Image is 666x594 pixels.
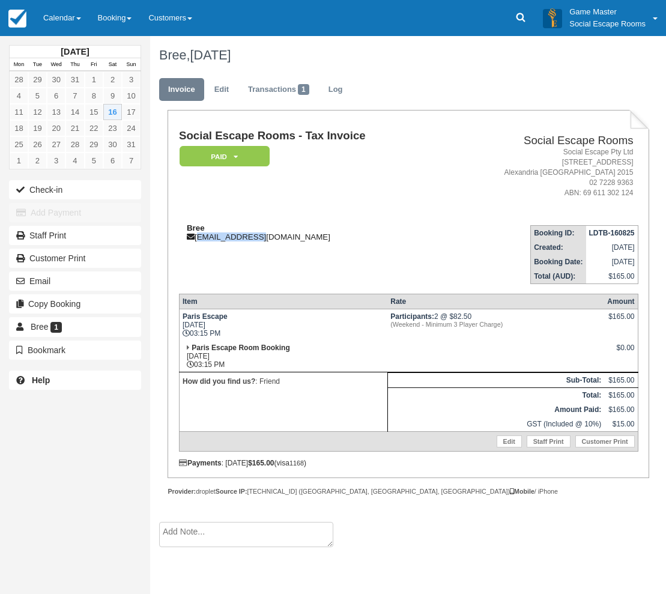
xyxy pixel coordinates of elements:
[248,459,274,467] strong: $165.00
[589,229,635,237] strong: LDTB-160825
[10,153,28,169] a: 1
[103,58,122,71] th: Sat
[47,104,65,120] a: 13
[604,372,638,387] td: $165.00
[103,136,122,153] a: 30
[28,153,47,169] a: 2
[65,71,84,88] a: 31
[604,294,638,309] th: Amount
[168,487,649,496] div: droplet [TECHNICAL_ID] ([GEOGRAPHIC_DATA], [GEOGRAPHIC_DATA], [GEOGRAPHIC_DATA]) / iPhone
[47,88,65,104] a: 6
[9,341,141,360] button: Bookmark
[61,47,89,56] strong: [DATE]
[387,294,604,309] th: Rate
[9,226,141,245] a: Staff Print
[179,459,222,467] strong: Payments
[10,120,28,136] a: 18
[85,88,103,104] a: 8
[447,147,634,199] address: Social Escape Pty Ltd [STREET_ADDRESS] Alexandria [GEOGRAPHIC_DATA] 2015 02 7228 9363 ABN: 69 611...
[216,488,247,495] strong: Source IP:
[31,322,49,332] span: Bree
[510,488,534,495] strong: Mobile
[65,58,84,71] th: Thu
[9,203,141,222] button: Add Payment
[604,417,638,432] td: $15.00
[85,153,103,169] a: 5
[569,6,646,18] p: Game Master
[122,71,141,88] a: 3
[28,136,47,153] a: 26
[531,225,586,240] th: Booking ID:
[32,375,50,385] b: Help
[47,136,65,153] a: 27
[65,120,84,136] a: 21
[122,88,141,104] a: 10
[47,58,65,71] th: Wed
[85,71,103,88] a: 1
[28,71,47,88] a: 29
[190,47,231,62] span: [DATE]
[28,120,47,136] a: 19
[85,58,103,71] th: Fri
[604,387,638,402] td: $165.00
[179,294,387,309] th: Item
[205,78,238,102] a: Edit
[179,130,443,142] h1: Social Escape Rooms - Tax Invoice
[85,120,103,136] a: 22
[103,71,122,88] a: 2
[183,375,384,387] p: : Friend
[10,104,28,120] a: 11
[298,84,309,95] span: 1
[569,18,646,30] p: Social Escape Rooms
[187,223,205,232] strong: Bree
[179,459,638,467] div: : [DATE] (visa )
[28,104,47,120] a: 12
[179,145,265,168] a: Paid
[122,104,141,120] a: 17
[319,78,352,102] a: Log
[8,10,26,28] img: checkfront-main-nav-mini-logo.png
[192,344,289,352] strong: Paris Escape Room Booking
[159,78,204,102] a: Invoice
[447,135,634,147] h2: Social Escape Rooms
[10,136,28,153] a: 25
[9,249,141,268] a: Customer Print
[47,71,65,88] a: 30
[65,88,84,104] a: 7
[85,104,103,120] a: 15
[122,153,141,169] a: 7
[179,309,387,341] td: [DATE] 03:15 PM
[122,136,141,153] a: 31
[103,120,122,136] a: 23
[390,312,434,321] strong: Participants
[543,8,562,28] img: A3
[586,255,638,269] td: [DATE]
[65,153,84,169] a: 4
[183,377,255,386] strong: How did you find us?
[531,255,586,269] th: Booking Date:
[168,488,196,495] strong: Provider:
[239,78,318,102] a: Transactions1
[575,435,635,447] a: Customer Print
[387,387,604,402] th: Total:
[122,58,141,71] th: Sun
[586,240,638,255] td: [DATE]
[607,344,634,362] div: $0.00
[179,223,443,241] div: [EMAIL_ADDRESS][DOMAIN_NAME]
[50,322,62,333] span: 1
[47,120,65,136] a: 20
[103,153,122,169] a: 6
[387,402,604,417] th: Amount Paid:
[390,321,601,328] em: (Weekend - Minimum 3 Player Charge)
[387,417,604,432] td: GST (Included @ 10%)
[47,153,65,169] a: 3
[9,180,141,199] button: Check-in
[85,136,103,153] a: 29
[9,371,141,390] a: Help
[179,341,387,372] td: [DATE] 03:15 PM
[586,269,638,284] td: $165.00
[103,88,122,104] a: 9
[10,88,28,104] a: 4
[28,58,47,71] th: Tue
[531,269,586,284] th: Total (AUD):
